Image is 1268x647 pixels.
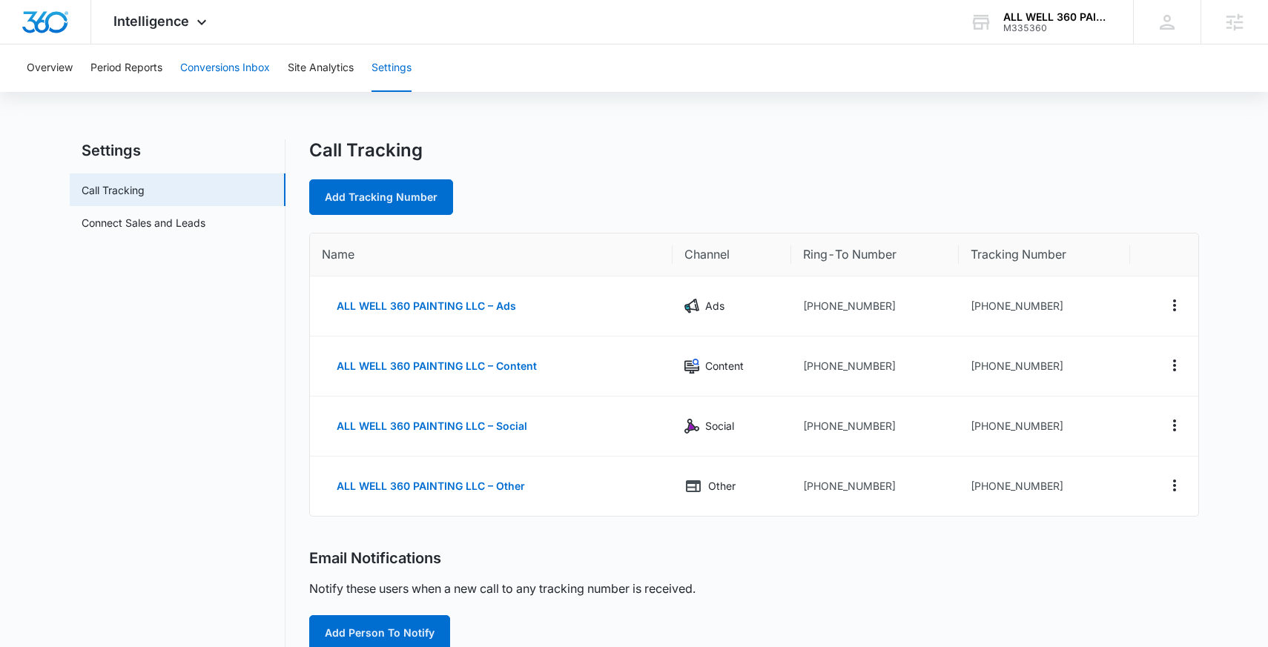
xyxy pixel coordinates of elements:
[90,44,162,92] button: Period Reports
[684,299,699,313] img: Ads
[1003,11,1112,23] div: account name
[705,358,744,374] p: Content
[1163,354,1186,377] button: Actions
[684,359,699,374] img: Content
[309,580,696,597] p: Notify these users when a new call to any tracking number is received.
[288,44,354,92] button: Site Analytics
[1163,474,1186,497] button: Actions
[82,215,205,230] a: Connect Sales and Leads
[959,233,1129,276] th: Tracking Number
[309,179,453,215] a: Add Tracking Number
[322,408,542,444] button: ALL WELL 360 PAINTING LLC – Social
[791,397,959,457] td: [PHONE_NUMBER]
[791,336,959,397] td: [PHONE_NUMBER]
[180,44,270,92] button: Conversions Inbox
[959,336,1129,397] td: [PHONE_NUMBER]
[70,139,285,162] h2: Settings
[322,288,531,324] button: ALL WELL 360 PAINTING LLC – Ads
[113,13,189,29] span: Intelligence
[708,478,736,494] p: Other
[310,233,673,276] th: Name
[27,44,73,92] button: Overview
[82,182,145,198] a: Call Tracking
[791,457,959,516] td: [PHONE_NUMBER]
[705,418,734,434] p: Social
[1003,23,1112,33] div: account id
[309,549,441,568] h2: Email Notifications
[959,276,1129,336] td: [PHONE_NUMBER]
[705,298,724,314] p: Ads
[684,419,699,434] img: Social
[322,348,552,384] button: ALL WELL 360 PAINTING LLC – Content
[1163,414,1186,437] button: Actions
[309,139,423,162] h1: Call Tracking
[791,276,959,336] td: [PHONE_NUMBER]
[372,44,412,92] button: Settings
[1163,293,1186,317] button: Actions
[673,233,791,276] th: Channel
[959,457,1129,516] td: [PHONE_NUMBER]
[959,397,1129,457] td: [PHONE_NUMBER]
[322,468,540,504] button: ALL WELL 360 PAINTING LLC – Other
[791,233,959,276] th: Ring-To Number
